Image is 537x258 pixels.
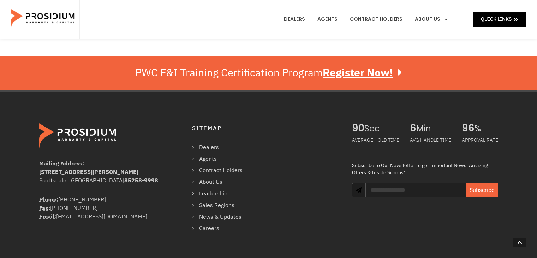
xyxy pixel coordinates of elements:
[352,134,399,146] div: AVERAGE HOLD TIME
[352,123,364,134] span: 90
[39,195,164,221] div: [PHONE_NUMBER] [PHONE_NUMBER] [EMAIL_ADDRESS][DOMAIN_NAME]
[345,6,408,33] a: Contract Holders
[279,6,310,33] a: Dealers
[192,177,250,187] a: About Us
[473,12,526,27] a: Quick Links
[192,200,250,211] a: Sales Regions
[39,212,56,221] strong: Email:
[192,154,250,164] a: Agents
[192,223,250,234] a: Careers
[481,15,512,24] span: Quick Links
[39,159,84,168] b: Mailing Address:
[410,134,451,146] div: AVG HANDLE TIME
[365,183,498,204] form: Newsletter Form
[352,162,498,176] div: Subscribe to Our Newsletter to get Important News, Amazing Offers & Inside Scoops:
[192,142,250,234] nav: Menu
[410,123,416,134] span: 6
[192,189,250,199] a: Leadership
[416,123,451,134] span: Min
[475,123,498,134] span: %
[192,123,338,134] h4: Sitemap
[323,65,393,81] u: Register Now!
[39,204,50,212] strong: Fax:
[39,168,138,176] b: [STREET_ADDRESS][PERSON_NAME]
[462,134,498,146] div: APPROVAL RATE
[279,6,454,33] nav: Menu
[39,195,58,204] abbr: Phone Number
[39,195,58,204] strong: Phone:
[470,186,495,194] span: Subscribe
[39,176,164,185] div: Scottsdale, [GEOGRAPHIC_DATA]
[192,142,250,153] a: Dealers
[192,212,250,222] a: News & Updates
[135,66,402,79] div: PWC F&I Training Certification Program
[312,6,343,33] a: Agents
[462,123,475,134] span: 96
[192,165,250,176] a: Contract Holders
[410,6,454,33] a: About Us
[39,212,56,221] abbr: Email Address
[124,176,158,185] b: 85258-9998
[466,183,498,197] button: Subscribe
[364,123,399,134] span: Sec
[39,204,50,212] abbr: Fax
